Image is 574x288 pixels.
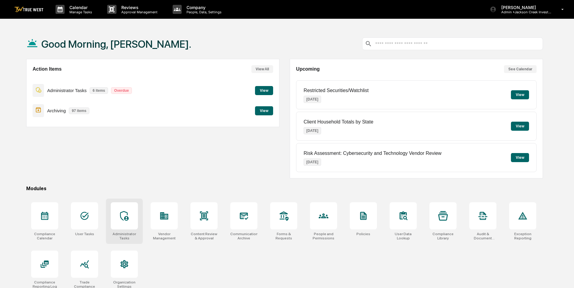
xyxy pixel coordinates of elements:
[255,87,273,93] a: View
[47,88,87,93] p: Administrator Tasks
[182,5,225,10] p: Company
[511,122,529,131] button: View
[255,107,273,113] a: View
[511,153,529,162] button: View
[310,232,337,240] div: People and Permissions
[509,232,536,240] div: Exception Reporting
[304,158,321,166] p: [DATE]
[469,232,496,240] div: Audit & Document Logs
[26,186,543,191] div: Modules
[33,66,62,72] h2: Action Items
[304,127,321,134] p: [DATE]
[429,232,457,240] div: Compliance Library
[255,86,273,95] button: View
[304,151,442,156] p: Risk Assessment: Cybersecurity and Technology Vendor Review
[496,10,553,14] p: Admin • Jackson Creek Investment Advisors
[47,108,66,113] p: Archiving
[41,38,191,50] h1: Good Morning, [PERSON_NAME].
[151,232,178,240] div: Vendor Management
[69,107,89,114] p: 97 items
[511,90,529,99] button: View
[111,232,138,240] div: Administrator Tasks
[90,87,108,94] p: 6 items
[356,232,370,236] div: Policies
[251,65,273,73] button: View All
[190,232,218,240] div: Content Review & Approval
[65,5,95,10] p: Calendar
[270,232,297,240] div: Forms & Requests
[31,232,58,240] div: Compliance Calendar
[75,232,94,236] div: User Tasks
[116,5,161,10] p: Reviews
[65,10,95,14] p: Manage Tasks
[116,10,161,14] p: Approval Management
[111,87,132,94] p: Overdue
[255,106,273,115] button: View
[304,96,321,103] p: [DATE]
[504,65,537,73] button: See Calendar
[390,232,417,240] div: User Data Lookup
[182,10,225,14] p: People, Data, Settings
[296,66,320,72] h2: Upcoming
[304,119,373,125] p: Client Household Totals by State
[496,5,553,10] p: [PERSON_NAME]
[304,88,368,93] p: Restricted Securities/Watchlist
[14,7,43,12] img: logo
[230,232,257,240] div: Communications Archive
